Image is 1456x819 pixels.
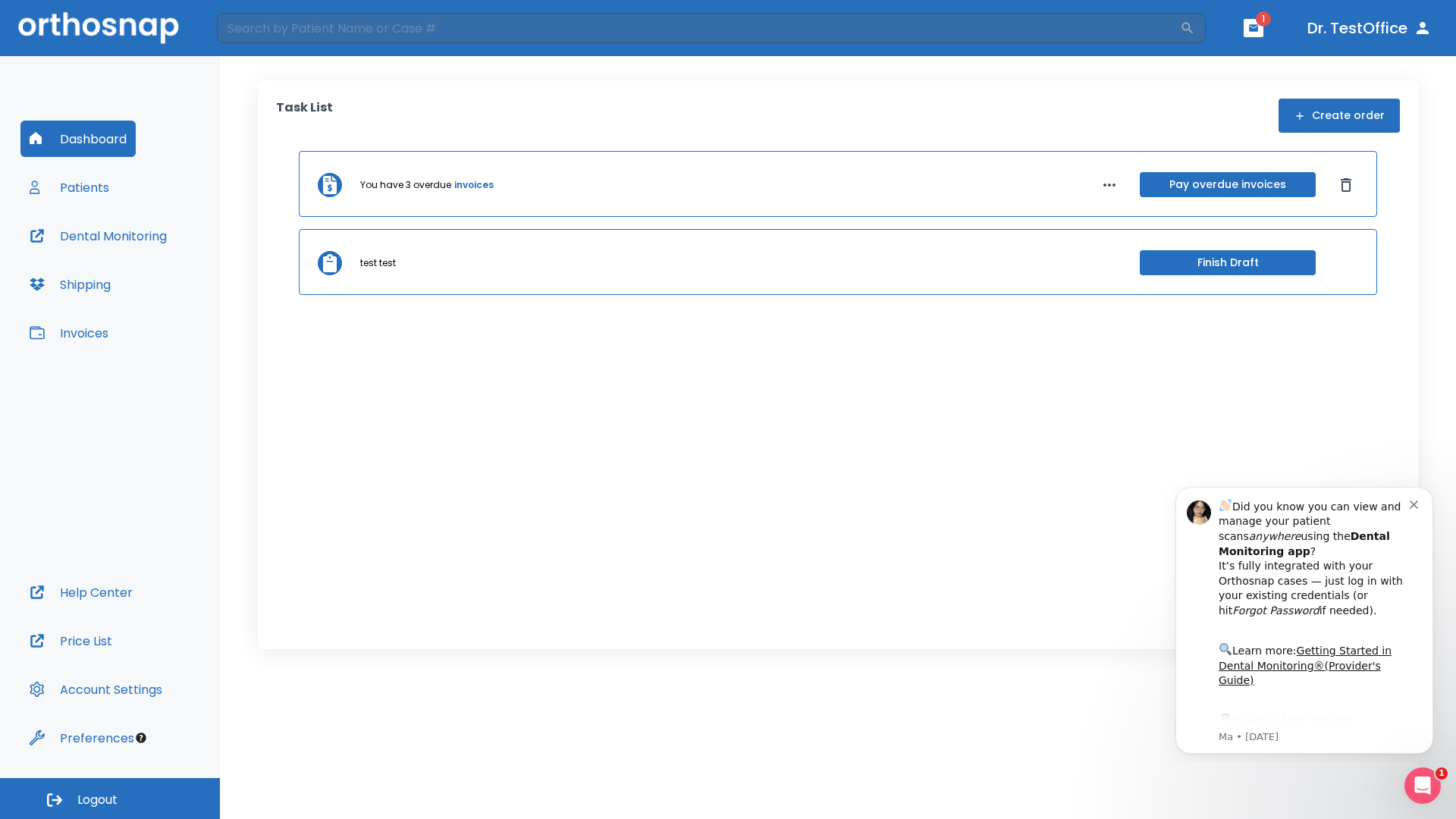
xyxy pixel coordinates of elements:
[360,256,396,270] p: test test
[1140,250,1316,275] button: Finish Draft
[1279,99,1400,133] button: Create order
[77,792,118,808] span: Logout
[134,731,148,745] div: Tooltip anchor
[20,266,120,303] button: Shipping
[20,574,142,610] button: Help Center
[20,623,121,659] button: Price List
[66,238,257,315] div: Download the app: | ​ Let us know if you need help getting started!
[257,24,269,36] button: Dismiss notification
[66,242,201,269] a: App Store
[1436,767,1448,780] span: 1
[20,315,118,351] button: Invoices
[18,12,179,43] img: Orthosnap
[217,13,1180,43] input: Search by Patient Name or Case #
[454,178,494,192] a: invoices
[360,178,451,192] p: You have 3 overdue
[20,720,143,756] button: Preferences
[66,257,257,271] p: Message from Ma, sent 6w ago
[20,218,176,254] button: Dental Monitoring
[1334,173,1358,197] button: Dismiss
[1140,172,1316,197] button: Pay overdue invoices
[276,99,333,133] p: Task List
[20,671,171,708] button: Account Settings
[1301,14,1438,42] button: Dr. TestOffice
[20,121,136,157] button: Dashboard
[1404,767,1441,804] iframe: Intercom live chat
[1256,11,1271,27] span: 1
[1153,473,1456,763] iframe: Intercom notifications message
[20,169,118,206] button: Patients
